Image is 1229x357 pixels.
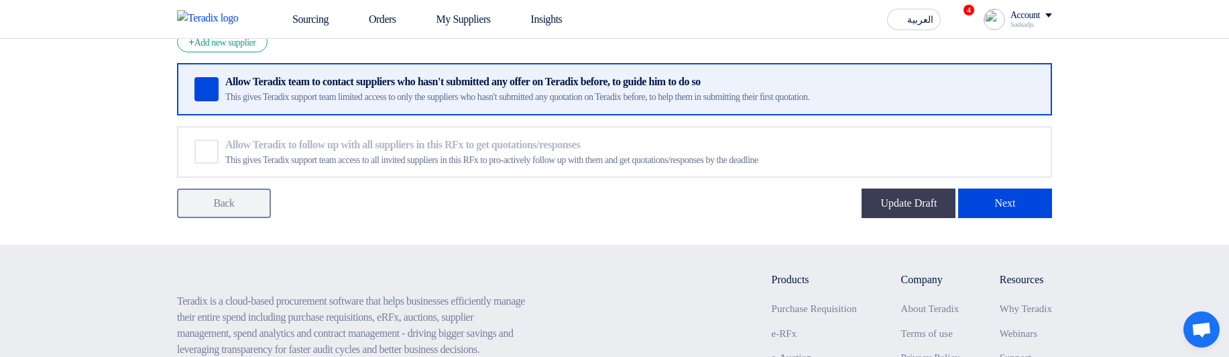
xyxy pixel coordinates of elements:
[1010,10,1040,21] div: Account
[502,5,573,34] a: Insights
[901,328,953,339] a: Terms of use
[407,5,502,34] a: My Suppliers
[177,189,271,218] a: Back
[1183,311,1220,348] a: Open chat
[901,303,959,314] a: About Teradix
[772,303,857,314] a: Purchase Requisition
[263,5,339,34] a: Sourcing
[1000,272,1052,288] li: Resources
[225,138,1033,152] div: Allow Teradix to follow up with all suppliers in this RFx to get quotations/responses
[225,154,1033,166] div: This gives Teradix support team access to all invited suppliers in this RFx to pro-actively follo...
[772,272,862,288] li: Products
[1010,21,1052,28] div: Sadsadjs
[907,15,933,25] span: العربية
[339,5,407,34] a: Orders
[901,272,960,288] li: Company
[887,9,941,30] button: العربية
[963,5,974,15] span: 4
[1000,328,1037,339] a: Webinars
[1000,303,1052,314] a: Why Teradix
[772,328,797,339] a: e-RFx
[177,32,268,52] div: Add new supplier
[862,189,955,218] button: Update Draft
[225,75,1033,89] div: Allow Teradix team to contact suppliers who hasn't submitted any offer on Teradix before, to guid...
[225,91,1033,103] div: This gives Teradix support team limited access to only the suppliers who hasn't submitted any quo...
[958,189,1052,218] button: Next
[984,9,1005,30] img: profile_test.png
[177,10,247,26] img: Teradix logo
[188,37,194,48] span: +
